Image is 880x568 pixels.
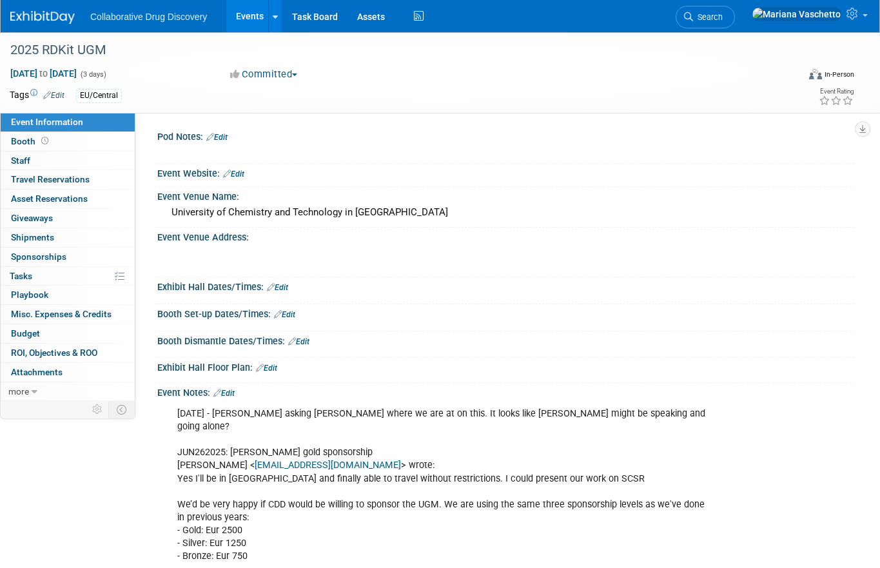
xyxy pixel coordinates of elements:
[11,117,83,127] span: Event Information
[274,310,295,319] a: Edit
[76,89,122,103] div: EU/Central
[8,386,29,397] span: more
[1,344,135,362] a: ROI, Objectives & ROO
[157,383,854,400] div: Event Notes:
[213,389,235,398] a: Edit
[157,304,854,321] div: Booth Set-up Dates/Times:
[255,460,401,471] a: [EMAIL_ADDRESS][DOMAIN_NAME]
[1,382,135,401] a: more
[1,209,135,228] a: Giveaways
[1,190,135,208] a: Asset Reservations
[824,70,854,79] div: In-Person
[157,228,854,244] div: Event Venue Address:
[11,328,40,338] span: Budget
[10,271,32,281] span: Tasks
[206,133,228,142] a: Edit
[288,337,309,346] a: Edit
[157,127,854,144] div: Pod Notes:
[226,68,302,81] button: Committed
[167,202,845,222] div: University of Chemistry and Technology in [GEOGRAPHIC_DATA]
[819,88,854,95] div: Event Rating
[267,283,288,292] a: Edit
[223,170,244,179] a: Edit
[10,11,75,24] img: ExhibitDay
[1,132,135,151] a: Booth
[1,170,135,189] a: Travel Reservations
[10,88,64,103] td: Tags
[730,67,854,86] div: Event Format
[1,113,135,132] a: Event Information
[11,174,90,184] span: Travel Reservations
[1,152,135,170] a: Staff
[1,248,135,266] a: Sponsorships
[39,136,51,146] span: Booth not reserved yet
[693,12,723,22] span: Search
[90,12,207,22] span: Collaborative Drug Discovery
[43,91,64,100] a: Edit
[11,367,63,377] span: Attachments
[6,39,782,62] div: 2025 RDKit UGM
[256,364,277,373] a: Edit
[11,155,30,166] span: Staff
[1,228,135,247] a: Shipments
[752,7,841,21] img: Mariana Vaschetto
[11,232,54,242] span: Shipments
[1,267,135,286] a: Tasks
[10,68,77,79] span: [DATE] [DATE]
[1,363,135,382] a: Attachments
[1,305,135,324] a: Misc. Expenses & Credits
[1,286,135,304] a: Playbook
[109,401,135,418] td: Toggle Event Tabs
[157,187,854,203] div: Event Venue Name:
[157,331,854,348] div: Booth Dismantle Dates/Times:
[79,70,106,79] span: (3 days)
[11,309,112,319] span: Misc. Expenses & Credits
[11,251,66,262] span: Sponsorships
[809,69,822,79] img: Format-Inperson.png
[157,277,854,294] div: Exhibit Hall Dates/Times:
[676,6,735,28] a: Search
[157,164,854,181] div: Event Website:
[86,401,109,418] td: Personalize Event Tab Strip
[11,348,97,358] span: ROI, Objectives & ROO
[157,358,854,375] div: Exhibit Hall Floor Plan:
[11,289,48,300] span: Playbook
[11,136,51,146] span: Booth
[1,324,135,343] a: Budget
[37,68,50,79] span: to
[11,213,53,223] span: Giveaways
[11,193,88,204] span: Asset Reservations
